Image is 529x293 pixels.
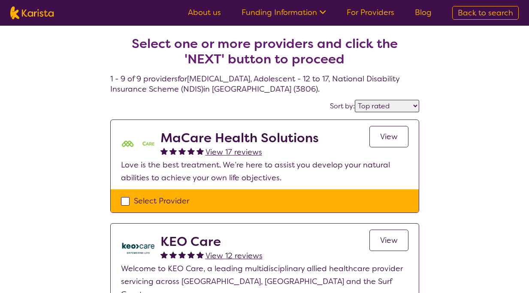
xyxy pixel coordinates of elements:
img: fullstar [196,147,204,155]
img: fullstar [178,147,186,155]
span: Back to search [458,8,513,18]
h2: Select one or more providers and click the 'NEXT' button to proceed [121,36,409,67]
span: View [380,235,398,245]
a: For Providers [347,7,394,18]
a: Blog [415,7,432,18]
label: Sort by: [330,102,355,111]
a: View [369,230,408,251]
a: View 12 reviews [206,249,263,262]
a: About us [188,7,221,18]
img: fullstar [187,147,195,155]
img: a39ze0iqsfmbvtwnthmw.png [121,234,155,262]
a: View [369,126,408,147]
a: Back to search [452,6,519,20]
h2: KEO Care [160,234,263,249]
h2: MaCare Health Solutions [160,130,319,146]
img: mgttalrdbt23wl6urpfy.png [121,130,155,158]
a: View 17 reviews [206,146,262,158]
a: Funding Information [242,7,326,18]
img: Karista logo [10,6,54,19]
iframe: To enrich screen reader interactions, please activate Accessibility in Grammarly extension settings [429,191,517,284]
img: fullstar [196,251,204,258]
p: Love is the best treatment. We’re here to assist you develop your natural abilities to achieve yo... [121,158,408,184]
img: fullstar [187,251,195,258]
span: View 12 reviews [206,251,263,261]
span: View [380,132,398,142]
img: fullstar [160,147,168,155]
h4: 1 - 9 of 9 providers for [MEDICAL_DATA] , Adolescent - 12 to 17 , National Disability Insurance S... [110,15,419,94]
span: View 17 reviews [206,147,262,157]
img: fullstar [169,251,177,258]
img: fullstar [169,147,177,155]
img: fullstar [160,251,168,258]
img: fullstar [178,251,186,258]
